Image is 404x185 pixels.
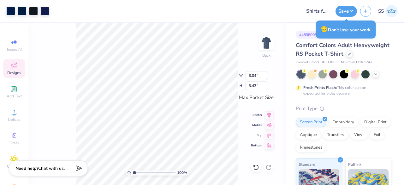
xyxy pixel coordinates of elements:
[301,5,332,17] input: Untitled Design
[322,60,338,65] span: # 6030CC
[8,117,21,122] span: Upload
[177,170,187,176] span: 100 %
[38,165,65,171] span: Chat with us.
[296,41,389,58] span: Comfort Colors Adult Heavyweight RS Pocket T-Shirt
[15,165,38,171] strong: Need help?
[360,118,391,127] div: Digital Print
[328,118,358,127] div: Embroidery
[316,21,376,39] div: Don’t lose your work.
[296,31,321,39] div: # 483800B
[296,118,326,127] div: Screen Print
[378,5,398,17] a: SS
[7,47,22,52] span: Image AI
[251,123,262,127] span: Middle
[260,37,273,49] img: Back
[296,130,321,140] div: Applique
[323,130,348,140] div: Transfers
[303,85,381,96] div: This color can be expedited for 5 day delivery.
[320,25,328,34] span: 😥
[7,94,22,99] span: Add Text
[299,161,315,168] span: Standard
[303,85,337,90] strong: Fresh Prints Flash:
[296,105,391,112] div: Print Type
[348,161,361,168] span: Puff Ink
[370,130,384,140] div: Foil
[3,164,25,174] span: Clipart & logos
[341,60,372,65] span: Minimum Order: 24 +
[251,133,262,138] span: Top
[378,8,384,15] span: SS
[9,140,19,145] span: Greek
[350,130,368,140] div: Vinyl
[336,6,357,17] button: Save
[251,113,262,117] span: Center
[7,70,21,75] span: Designs
[296,143,326,152] div: Rhinestones
[296,60,319,65] span: Comfort Colors
[251,143,262,148] span: Bottom
[385,5,398,17] img: Sonia Seth
[262,52,270,58] div: Back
